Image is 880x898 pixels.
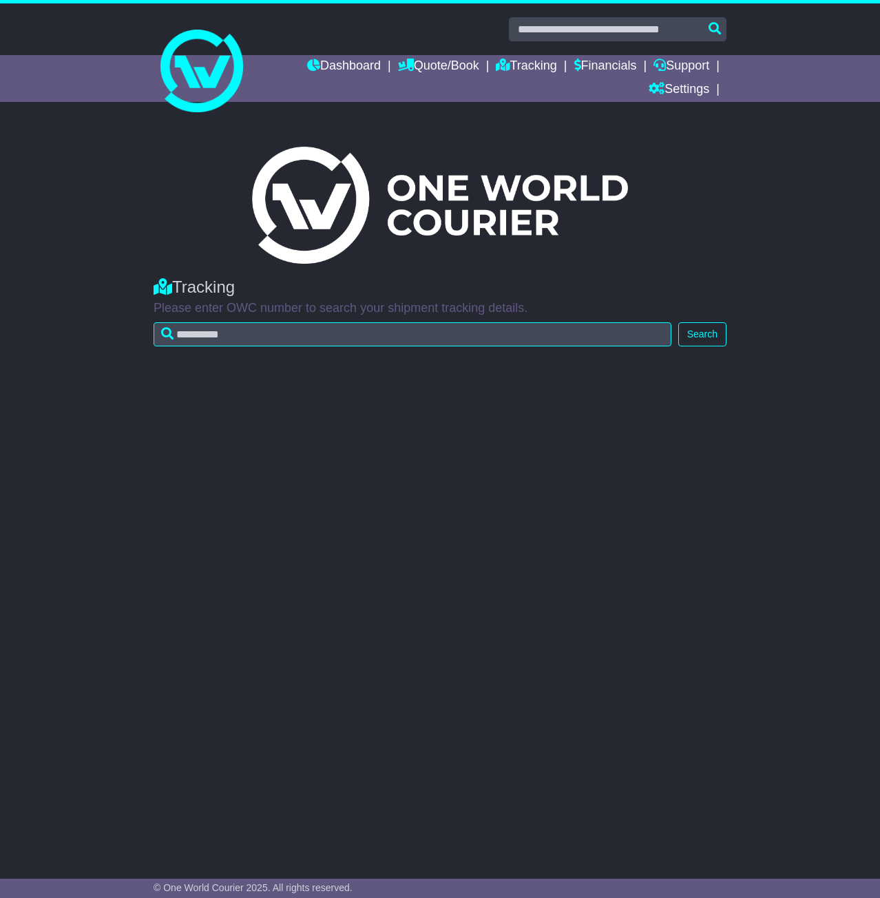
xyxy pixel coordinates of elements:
[653,55,709,79] a: Support
[496,55,556,79] a: Tracking
[252,147,628,264] img: Light
[649,79,709,102] a: Settings
[574,55,637,79] a: Financials
[678,322,726,346] button: Search
[154,278,726,297] div: Tracking
[307,55,381,79] a: Dashboard
[154,301,726,316] p: Please enter OWC number to search your shipment tracking details.
[398,55,479,79] a: Quote/Book
[154,882,353,893] span: © One World Courier 2025. All rights reserved.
